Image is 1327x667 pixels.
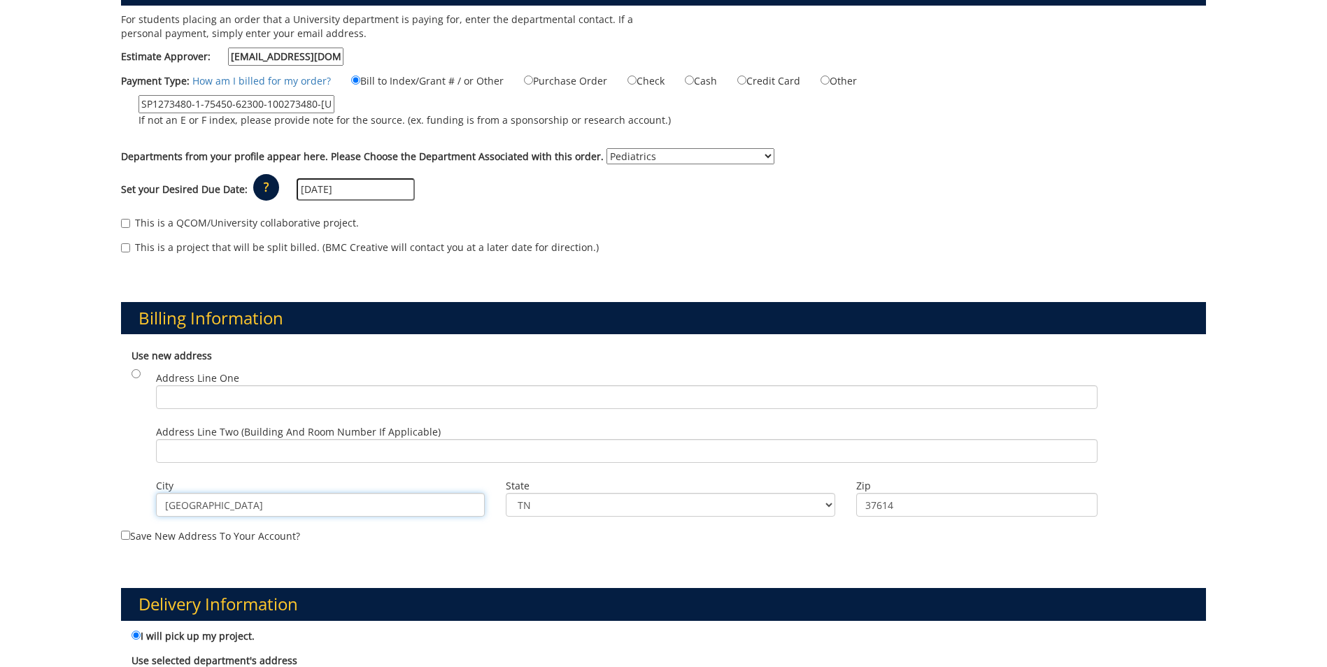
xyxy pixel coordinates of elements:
label: Credit Card [720,73,800,88]
input: Cash [685,76,694,85]
p: ? [253,174,279,201]
input: Bill to Index/Grant # / or Other [351,76,360,85]
label: Cash [667,73,717,88]
input: This is a project that will be split billed. (BMC Creative will contact you at a later date for d... [121,243,130,252]
p: If not an E or F index, please provide note for the source. (ex. funding is from a sponsorship or... [139,113,671,127]
input: Save new address to your account? [121,531,130,540]
input: This is a QCOM/University collaborative project. [121,219,130,228]
b: Use selected department's address [132,654,297,667]
input: If not an E or F index, please provide note for the source. (ex. funding is from a sponsorship or... [139,95,334,113]
input: Zip [856,493,1098,517]
input: Other [821,76,830,85]
input: Address Line Two (Building and Room Number if applicable) [156,439,1098,463]
h3: Billing Information [121,302,1206,334]
input: Credit Card [737,76,746,85]
input: City [156,493,485,517]
label: I will pick up my project. [132,628,255,643]
input: I will pick up my project. [132,631,141,640]
input: Address Line One [156,385,1098,409]
input: Estimate Approver: [228,48,343,66]
label: Address Line Two (Building and Room Number if applicable) [156,425,1098,463]
label: State [506,479,835,493]
label: Estimate Approver: [121,48,343,66]
label: Bill to Index/Grant # / or Other [334,73,504,88]
b: Use new address [132,349,212,362]
label: Purchase Order [506,73,607,88]
input: Check [627,76,637,85]
label: This is a project that will be split billed. (BMC Creative will contact you at a later date for d... [121,241,599,254]
p: For students placing an order that a University department is paying for, enter the departmental ... [121,13,653,41]
label: Other [803,73,857,88]
input: MM/DD/YYYY [297,178,415,201]
label: Address Line One [156,371,1098,409]
label: Departments from your profile appear here. Please Choose the Department Associated with this order. [121,150,604,164]
label: City [156,479,485,493]
label: Check [610,73,665,88]
input: Purchase Order [524,76,533,85]
label: Set your Desired Due Date: [121,182,248,196]
label: Payment Type: [121,74,190,88]
label: This is a QCOM/University collaborative project. [121,216,359,230]
a: How am I billed for my order? [192,74,331,87]
h3: Delivery Information [121,588,1206,620]
label: Zip [856,479,1098,493]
